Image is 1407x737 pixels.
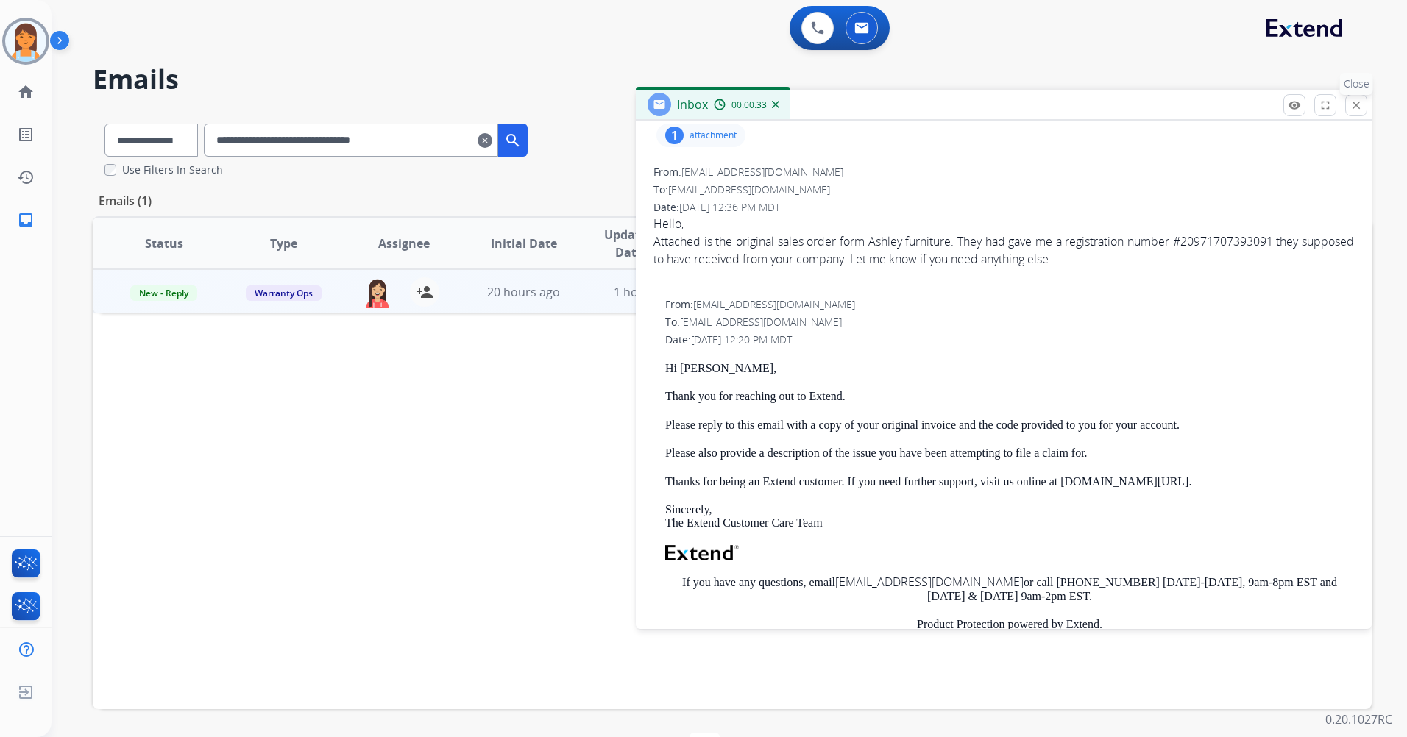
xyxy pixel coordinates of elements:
p: Hi [PERSON_NAME], [665,362,1354,375]
p: Please reply to this email with a copy of your original invoice and the code provided to you for ... [665,419,1354,432]
div: From: [653,165,1354,179]
span: [DATE] 12:36 PM MDT [679,200,780,214]
div: To: [665,315,1354,330]
mat-icon: close [1350,99,1363,112]
span: [EMAIL_ADDRESS][DOMAIN_NAME] [693,297,855,311]
a: [EMAIL_ADDRESS][DOMAIN_NAME] [835,574,1024,590]
p: 0.20.1027RC [1325,711,1392,728]
span: Assignee [378,235,430,252]
span: New - Reply [130,285,197,301]
span: Type [270,235,297,252]
span: 00:00:33 [731,99,767,111]
div: 1 [665,127,684,144]
h2: Emails [93,65,1372,94]
img: agent-avatar [363,277,392,308]
p: Thank you for reaching out to Extend. [665,390,1354,403]
p: Thanks for being an Extend customer. If you need further support, visit us online at [DOMAIN_NAME... [665,475,1354,488]
span: Inbox [677,96,708,113]
p: Sincerely, The Extend Customer Care Team [665,503,1354,530]
label: Use Filters In Search [122,163,223,177]
p: Product Protection powered by Extend. Extend, Inc. is the Administrator and Extend Warranty Servi... [665,618,1354,686]
mat-icon: fullscreen [1319,99,1332,112]
span: 20 hours ago [487,284,560,300]
mat-icon: clear [478,132,492,149]
span: [EMAIL_ADDRESS][DOMAIN_NAME] [668,182,830,196]
mat-icon: remove_red_eye [1288,99,1301,112]
mat-icon: history [17,168,35,186]
p: Close [1340,73,1373,95]
mat-icon: home [17,83,35,101]
mat-icon: list_alt [17,126,35,143]
p: Emails (1) [93,192,157,210]
span: [DATE] 12:20 PM MDT [691,332,792,346]
div: Date: [653,200,1354,215]
span: [EMAIL_ADDRESS][DOMAIN_NAME] [680,315,842,329]
span: 1 hour ago [614,284,674,300]
span: Warranty Ops [246,285,322,301]
mat-icon: inbox [17,211,35,229]
span: Updated Date [596,226,662,261]
div: From: [665,297,1354,312]
div: To: [653,182,1354,197]
button: Close [1345,94,1367,116]
span: [EMAIL_ADDRESS][DOMAIN_NAME] [681,165,843,179]
p: Please also provide a description of the issue you have been attempting to file a claim for. [665,446,1354,460]
mat-icon: person_add [416,283,433,301]
div: Date: [665,332,1354,347]
p: If you have any questions, email or call [PHONE_NUMBER] [DATE]-[DATE], 9am-8pm EST and [DATE] & [... [665,575,1354,603]
div: Attached is the original sales order form Ashley furniture. They had gave me a registration numbe... [653,232,1354,285]
div: Hello, [653,215,1354,232]
img: Extend Logo [665,545,739,561]
img: avatar [5,21,46,62]
mat-icon: search [504,132,522,149]
span: Status [145,235,183,252]
p: attachment [690,129,737,141]
span: Initial Date [491,235,557,252]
